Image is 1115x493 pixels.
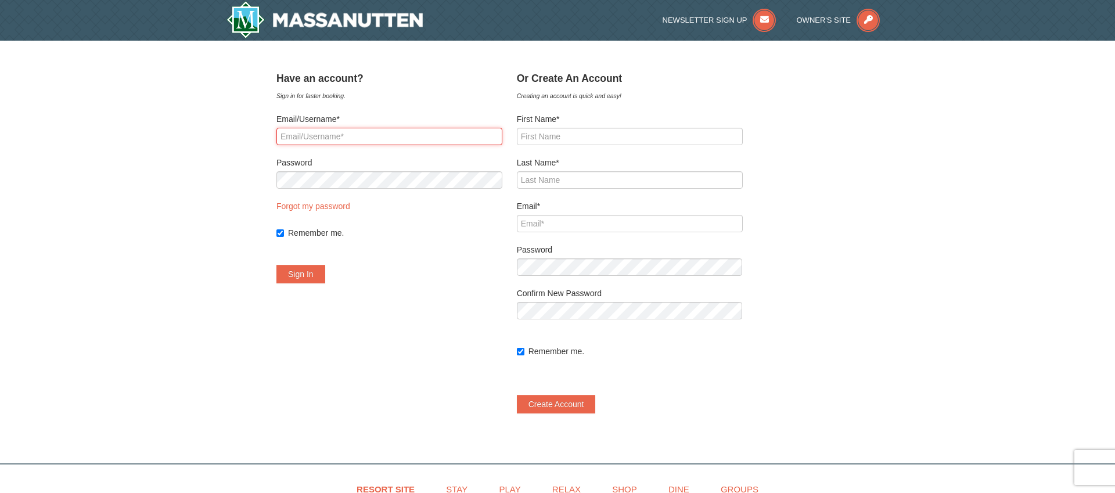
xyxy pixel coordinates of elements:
h4: Or Create An Account [517,73,743,84]
input: Email* [517,215,743,232]
a: Massanutten Resort [226,1,423,38]
h4: Have an account? [276,73,502,84]
img: Massanutten Resort Logo [226,1,423,38]
span: Owner's Site [797,16,851,24]
label: Password [517,244,743,256]
label: Email/Username* [276,113,502,125]
label: Password [276,157,502,168]
label: Remember me. [528,346,743,357]
label: First Name* [517,113,743,125]
a: Owner's Site [797,16,880,24]
button: Create Account [517,395,596,413]
label: Last Name* [517,157,743,168]
div: Sign in for faster booking. [276,90,502,102]
input: Email/Username* [276,128,502,145]
a: Newsletter Sign Up [663,16,776,24]
input: First Name [517,128,743,145]
div: Creating an account is quick and easy! [517,90,743,102]
button: Sign In [276,265,325,283]
a: Forgot my password [276,201,350,211]
span: Newsletter Sign Up [663,16,747,24]
label: Remember me. [288,227,502,239]
label: Confirm New Password [517,287,743,299]
label: Email* [517,200,743,212]
input: Last Name [517,171,743,189]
